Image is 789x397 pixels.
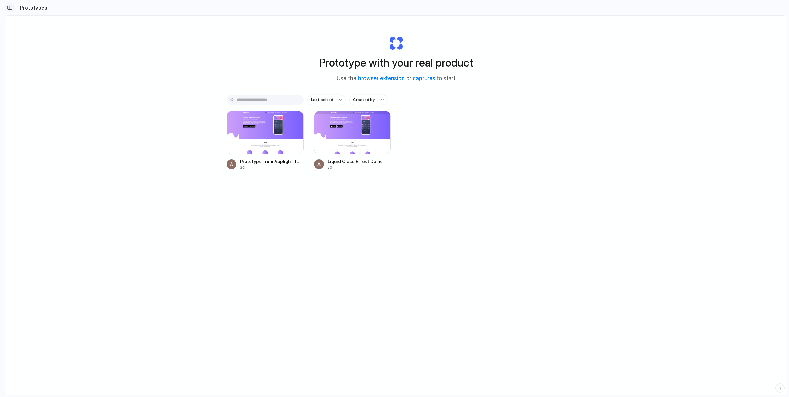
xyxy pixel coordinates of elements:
a: Prototype from Applight Template DemoPrototype from Applight Template Demo3d [227,111,304,170]
button: Created by [349,95,387,105]
span: Use the or to start [337,75,456,83]
a: Liquid Glass Effect DemoLiquid Glass Effect Demo3d [314,111,391,170]
div: 3d [240,165,304,170]
a: browser extension [358,75,405,81]
h2: Prototypes [17,4,47,11]
span: Created by [353,97,375,103]
a: captures [413,75,435,81]
button: Last edited [307,95,345,105]
div: 3d [328,165,391,170]
span: Last edited [311,97,333,103]
span: Liquid Glass Effect Demo [328,158,391,165]
span: Prototype from Applight Template Demo [240,158,304,165]
h1: Prototype with your real product [319,55,473,71]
